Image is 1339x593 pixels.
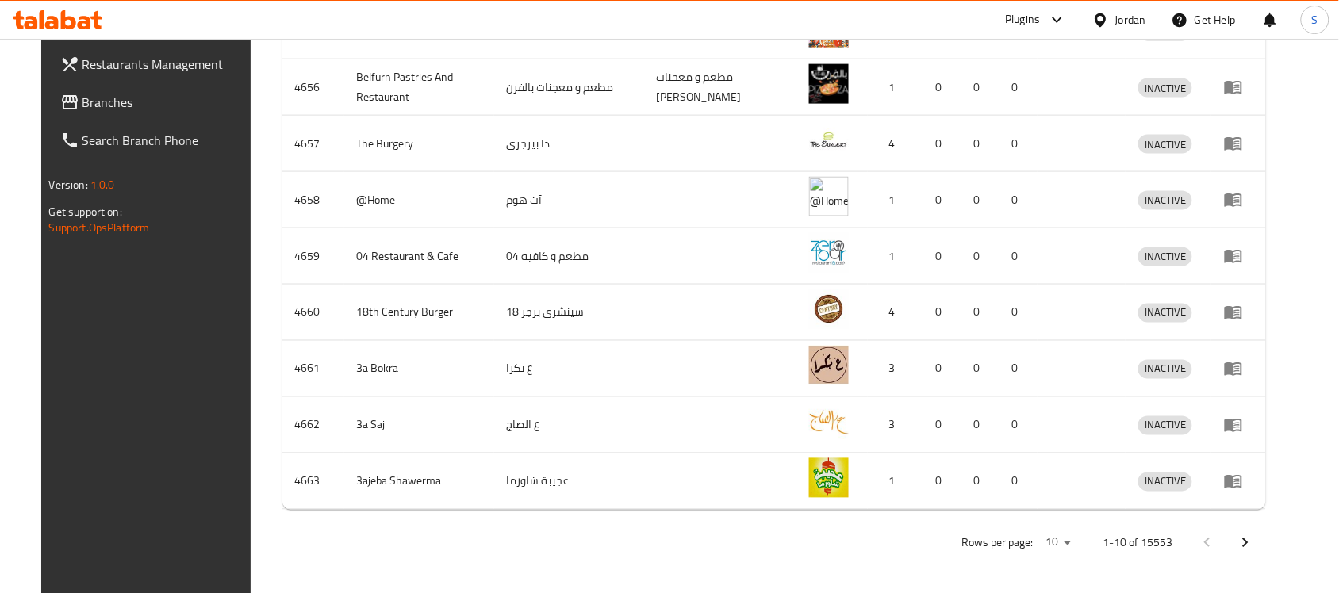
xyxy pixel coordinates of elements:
span: Version: [49,174,88,195]
td: 0 [999,116,1038,172]
div: INACTIVE [1138,472,1192,492]
a: Restaurants Management [48,45,265,83]
td: عجيبة شاورما [494,453,644,510]
td: 4661 [282,341,344,397]
div: Menu [1224,190,1253,209]
a: Branches [48,83,265,121]
td: 1 [868,228,923,285]
td: ع الصاج [494,397,644,453]
td: 3ajeba Shawerma [344,453,494,510]
td: 4660 [282,285,344,341]
td: 4662 [282,397,344,453]
span: 1.0.0 [90,174,115,195]
td: مطعم و معجنات بالفرن [494,59,644,116]
span: INACTIVE [1138,247,1192,266]
td: 4 [868,116,923,172]
td: 18th Century Burger [344,285,494,341]
div: Menu [1224,359,1253,378]
p: 1-10 of 15553 [1103,534,1172,553]
td: 0 [923,172,961,228]
td: 3a Bokra [344,341,494,397]
div: Menu [1224,78,1253,97]
td: 0 [923,228,961,285]
td: @Home [344,172,494,228]
span: Branches [82,93,252,112]
img: 18th Century Burger [809,289,849,329]
img: @Home [809,177,849,216]
span: INACTIVE [1138,472,1192,491]
td: مطعم و معجنات [PERSON_NAME] [643,59,796,116]
button: Next page [1226,524,1264,562]
td: 0 [961,116,999,172]
td: 0 [999,59,1038,116]
td: 4656 [282,59,344,116]
td: 0 [961,285,999,341]
td: 0 [923,453,961,510]
td: 0 [999,285,1038,341]
td: 3 [868,341,923,397]
td: ذا بيرجري [494,116,644,172]
img: 3a Saj [809,402,849,442]
td: 3 [868,397,923,453]
td: 0 [923,397,961,453]
td: Belfurn Pastries And Restaurant [344,59,494,116]
span: INACTIVE [1138,360,1192,378]
td: 0 [961,172,999,228]
td: 0 [961,59,999,116]
td: The Burgery [344,116,494,172]
p: Rows per page: [961,534,1033,553]
div: Jordan [1115,11,1146,29]
td: 0 [999,228,1038,285]
td: 0 [961,397,999,453]
span: INACTIVE [1138,191,1192,209]
img: Belfurn Pastries And Restaurant [809,64,849,104]
td: مطعم و كافيه 04 [494,228,644,285]
td: آت هوم [494,172,644,228]
div: INACTIVE [1138,416,1192,435]
td: 0 [923,285,961,341]
div: Menu [1224,415,1253,434]
div: Menu [1224,134,1253,153]
span: INACTIVE [1138,136,1192,154]
span: INACTIVE [1138,304,1192,322]
span: INACTIVE [1138,416,1192,434]
td: 3a Saj [344,397,494,453]
td: 0 [923,116,961,172]
td: 4657 [282,116,344,172]
div: INACTIVE [1138,360,1192,379]
td: 0 [999,172,1038,228]
img: The Burgery [809,121,849,160]
td: 0 [923,59,961,116]
span: Search Branch Phone [82,131,252,150]
td: ع بكرا [494,341,644,397]
td: 0 [961,453,999,510]
td: 4658 [282,172,344,228]
div: Rows per page: [1039,531,1077,555]
td: 1 [868,172,923,228]
img: 04 Restaurant & Cafe [809,233,849,273]
td: 0 [999,397,1038,453]
span: S [1312,11,1318,29]
span: Restaurants Management [82,55,252,74]
div: INACTIVE [1138,247,1192,266]
a: Search Branch Phone [48,121,265,159]
td: 4659 [282,228,344,285]
img: 3ajeba Shawerma [809,458,849,498]
div: Plugins [1005,10,1040,29]
td: 1 [868,453,923,510]
div: INACTIVE [1138,304,1192,323]
td: 0 [923,341,961,397]
span: Get support on: [49,201,122,222]
div: INACTIVE [1138,191,1192,210]
td: 4663 [282,453,344,510]
div: Menu [1224,472,1253,491]
td: 04 Restaurant & Cafe [344,228,494,285]
a: Support.OpsPlatform [49,217,150,238]
span: INACTIVE [1138,79,1192,98]
img: 3a Bokra [809,346,849,385]
div: Menu [1224,247,1253,266]
td: 18 سينشري برجر [494,285,644,341]
div: Menu [1224,303,1253,322]
td: 0 [999,341,1038,397]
